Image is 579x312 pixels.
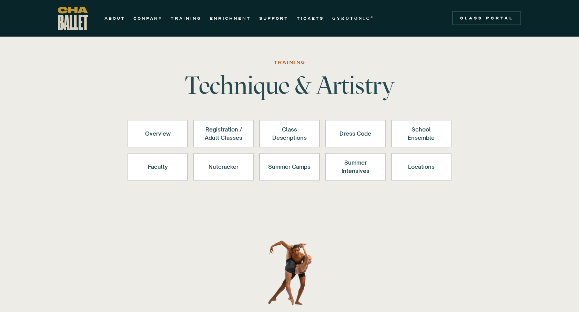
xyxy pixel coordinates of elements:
[332,14,374,22] a: GYROTONIC®
[182,73,397,98] h1: Technique & Artistry
[171,14,201,22] a: TRAINING
[274,58,305,67] div: Training
[128,153,188,181] a: Faculty
[452,11,521,25] a: Class Portal
[332,16,370,21] strong: GYROTONIC
[297,14,324,22] a: TICKETS
[400,158,443,175] div: Locations
[259,153,319,181] a: Summer Camps
[210,14,251,22] a: ENRICHMENT
[58,7,88,30] a: home
[400,125,443,142] div: School Ensemble
[259,14,288,22] a: SUPPORT
[456,16,517,21] div: Class Portal
[334,158,377,175] div: Summer Intensives
[193,120,254,147] a: Registration /Adult Classes
[136,158,179,175] div: Faculty
[136,125,179,142] div: Overview
[128,120,188,147] a: Overview
[391,153,451,181] a: Locations
[202,125,245,142] div: Registration / Adult Classes
[391,120,451,147] a: School Ensemble
[133,14,162,22] a: COMPANY
[325,120,386,147] a: Dress Code
[268,125,311,142] div: Class Descriptions
[259,120,319,147] a: Class Descriptions
[104,14,125,22] a: ABOUT
[202,158,245,175] div: Nutcracker
[193,153,254,181] a: Nutcracker
[325,153,386,181] a: Summer Intensives
[268,158,311,175] div: Summer Camps
[334,125,377,142] div: Dress Code
[370,16,374,19] sup: ®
